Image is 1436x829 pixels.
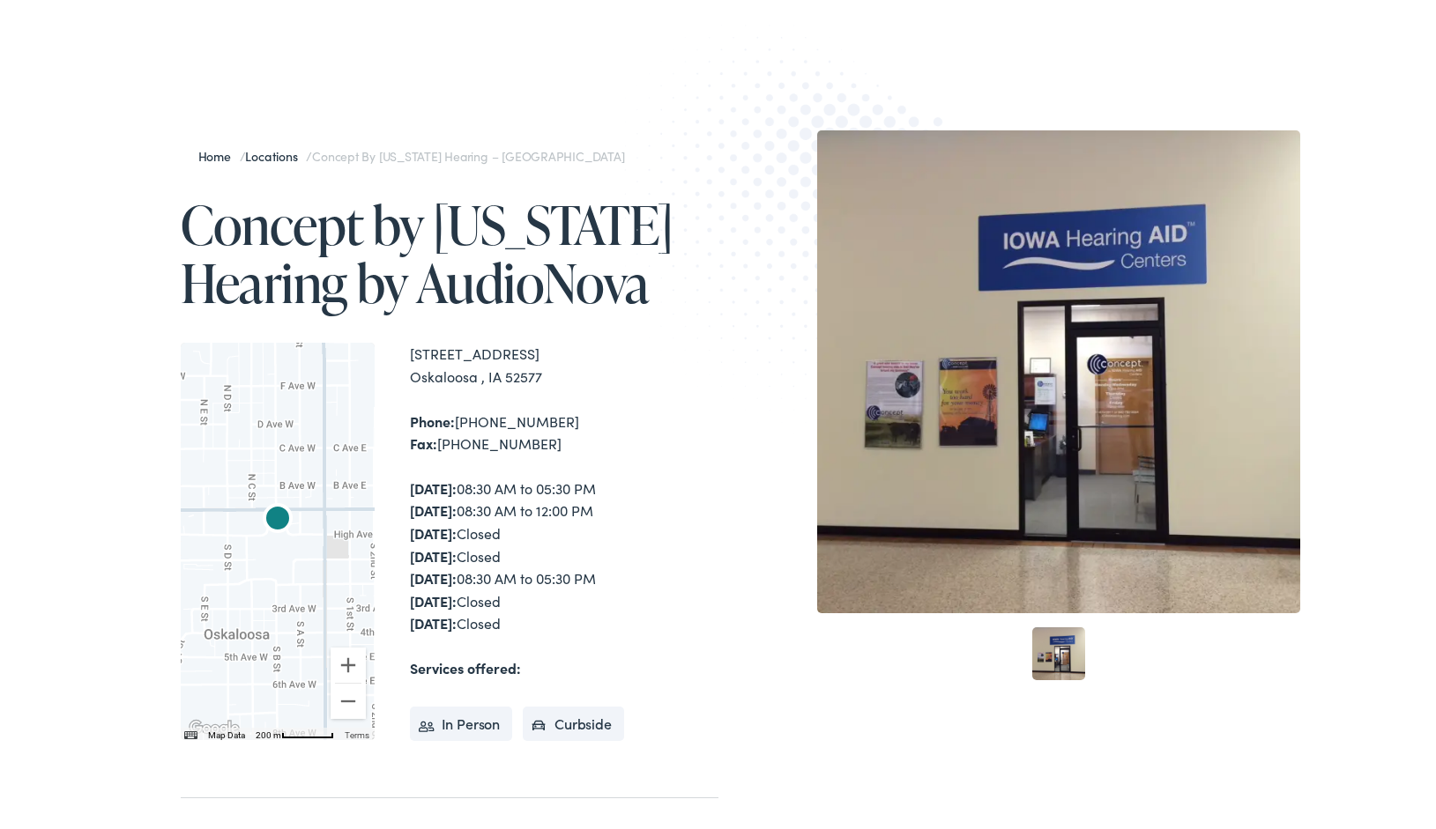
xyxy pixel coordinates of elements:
strong: [DATE]: [410,613,457,633]
li: Curbside [523,707,624,742]
span: Concept by [US_STATE] Hearing – [GEOGRAPHIC_DATA] [312,147,624,165]
strong: Fax: [410,433,437,453]
span: / / [198,147,625,165]
button: Zoom in [331,648,366,683]
a: Locations [245,147,306,165]
span: 200 m [256,730,281,740]
a: Open this area in Google Maps (opens a new window) [185,717,243,740]
div: Concept by Iowa Hearing by AudioNova [257,500,299,542]
a: Home [198,147,240,165]
button: Keyboard shortcuts [184,729,197,742]
strong: [DATE]: [410,568,457,588]
li: In Person [410,707,513,742]
strong: [DATE]: [410,500,457,520]
button: Map Scale: 200 m per 56 pixels [250,728,339,740]
a: 1 [1032,627,1085,680]
strong: [DATE]: [410,478,457,498]
strong: Services offered: [410,658,521,677]
button: Zoom out [331,684,366,719]
div: 08:30 AM to 05:30 PM 08:30 AM to 12:00 PM Closed Closed 08:30 AM to 05:30 PM Closed Closed [410,477,718,635]
img: Google [185,717,243,740]
div: [PHONE_NUMBER] [PHONE_NUMBER] [410,411,718,455]
h1: Concept by [US_STATE] Hearing by AudioNova [181,196,718,312]
strong: [DATE]: [410,591,457,611]
strong: Phone: [410,411,455,431]
strong: [DATE]: [410,546,457,566]
div: [STREET_ADDRESS] Oskaloosa , IA 52577 [410,343,718,388]
strong: [DATE]: [410,523,457,543]
button: Map Data [208,729,245,742]
a: Terms (opens in new tab) [345,730,369,740]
